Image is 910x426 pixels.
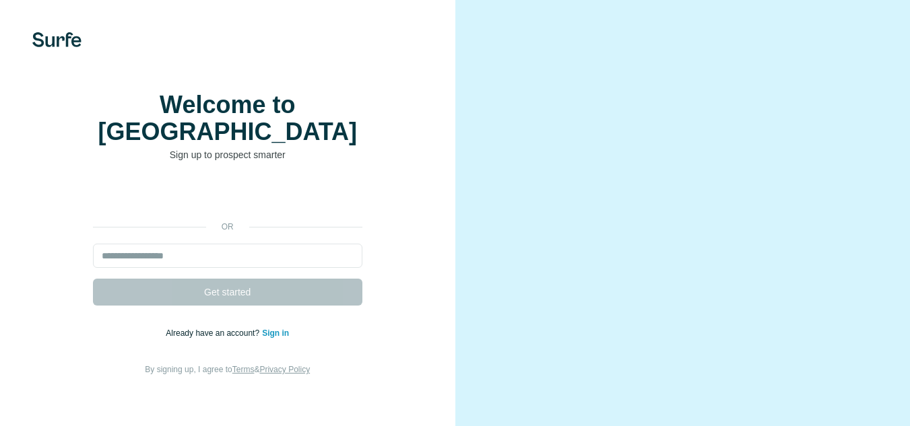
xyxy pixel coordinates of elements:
h1: Welcome to [GEOGRAPHIC_DATA] [93,92,362,145]
img: Surfe's logo [32,32,82,47]
iframe: Sign in with Google Button [86,182,369,211]
a: Sign in [262,328,289,338]
p: Sign up to prospect smarter [93,148,362,162]
p: or [206,221,249,233]
span: By signing up, I agree to & [145,365,310,374]
span: Already have an account? [166,328,262,338]
a: Terms [232,365,255,374]
a: Privacy Policy [259,365,310,374]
